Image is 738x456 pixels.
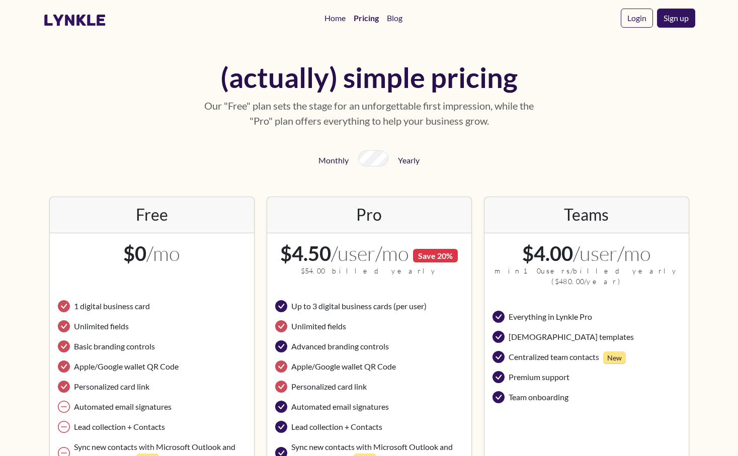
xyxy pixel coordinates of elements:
[58,205,246,224] h2: Free
[202,98,536,128] p: Our "Free" plan sets the stage for an unforgettable first impression, while the "Pro" plan offers...
[291,381,367,393] span: Personalized card link
[123,241,146,265] span: $0
[573,241,651,265] small: /user/mo
[291,401,389,413] span: Automated email signatures
[291,320,346,332] span: Unlimited fields
[291,340,389,352] span: Advanced branding controls
[621,9,653,28] a: Login
[202,60,536,94] h1: (actually) simple pricing
[509,391,568,403] span: Team onboarding
[398,155,420,165] span: Yearly
[603,351,626,364] small: New
[331,241,458,265] small: /user/mo
[74,300,150,312] span: 1 digital business card
[275,265,463,276] small: $54.00 billed yearly
[74,401,172,413] span: Automated email signatures
[356,205,382,224] h2: Pro
[509,311,592,323] span: Everything in Lynkle Pro
[74,340,155,352] span: Basic branding controls
[509,371,569,383] span: Premium support
[509,351,626,363] span: Centralized team contacts
[564,205,609,224] h2: Teams
[74,421,165,433] span: Lead collection + Contacts
[509,331,634,343] span: [DEMOGRAPHIC_DATA] templates
[493,265,681,287] small: min 10 users/billed yearly ( $480.00 /year)
[43,11,106,30] a: lynkle
[291,421,382,433] span: Lead collection + Contacts
[291,300,427,312] span: Up to 3 digital business cards (per user)
[74,381,149,393] span: Personalized card link
[74,360,179,373] span: Apple/Google wallet QR Code
[350,8,383,28] a: Pricing
[522,241,573,265] span: $4.00
[291,360,396,373] span: Apple/Google wallet QR Code
[657,9,695,28] a: Sign up
[280,241,331,265] span: $4.50
[318,155,349,165] span: Monthly
[320,8,350,28] a: Home
[74,320,129,332] span: Unlimited fields
[146,241,180,265] small: /mo
[413,249,458,262] span: Save 20%
[383,8,406,28] a: Blog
